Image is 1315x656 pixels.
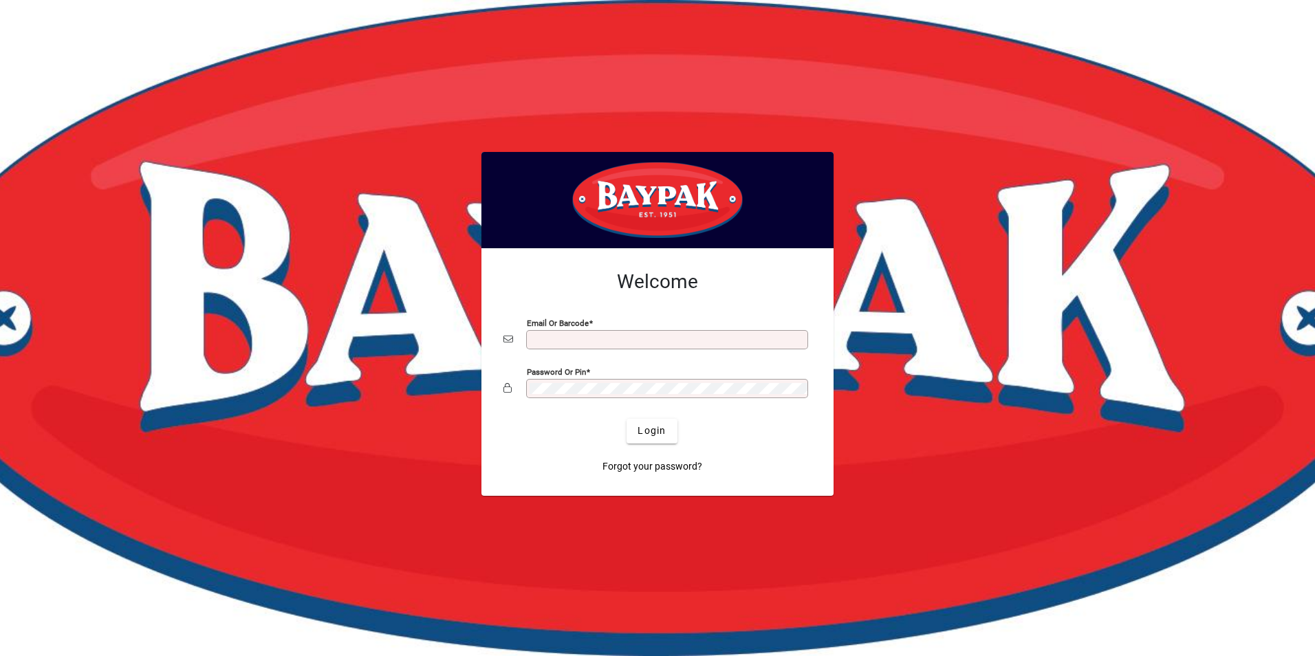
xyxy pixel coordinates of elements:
button: Login [627,419,677,444]
mat-label: Password or Pin [527,367,586,376]
a: Forgot your password? [597,455,708,479]
span: Login [638,424,666,438]
span: Forgot your password? [602,459,702,474]
mat-label: Email or Barcode [527,318,589,327]
h2: Welcome [503,270,812,294]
